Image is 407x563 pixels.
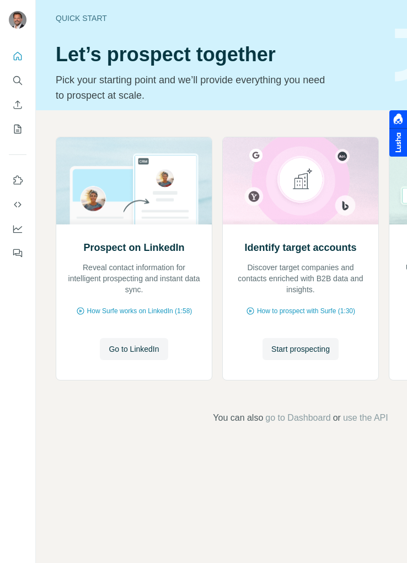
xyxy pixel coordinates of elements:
button: use the API [343,411,388,425]
span: How to prospect with Surfe (1:30) [257,306,355,316]
h1: Let’s prospect together [56,44,382,66]
button: Quick start [9,46,26,66]
button: My lists [9,119,26,139]
p: Discover target companies and contacts enriched with B2B data and insights. [234,262,367,295]
button: Enrich CSV [9,95,26,115]
h2: Identify target accounts [244,240,356,255]
img: Identify target accounts [222,137,379,224]
span: How Surfe works on LinkedIn (1:58) [87,306,192,316]
button: Dashboard [9,219,26,239]
button: Start prospecting [263,338,339,360]
span: Go to LinkedIn [109,344,159,355]
button: go to Dashboard [265,411,330,425]
button: Use Surfe on LinkedIn [9,170,26,190]
button: Search [9,71,26,90]
button: Go to LinkedIn [100,338,168,360]
span: Start prospecting [271,344,330,355]
span: You can also [213,411,263,425]
button: Use Surfe API [9,195,26,215]
img: Avatar [9,11,26,29]
img: Prospect on LinkedIn [56,137,212,224]
h2: Prospect on LinkedIn [83,240,184,255]
span: or [333,411,341,425]
p: Reveal contact information for intelligent prospecting and instant data sync. [67,262,201,295]
div: Quick start [56,13,382,24]
p: Pick your starting point and we’ll provide everything you need to prospect at scale. [56,72,332,103]
button: Feedback [9,243,26,263]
